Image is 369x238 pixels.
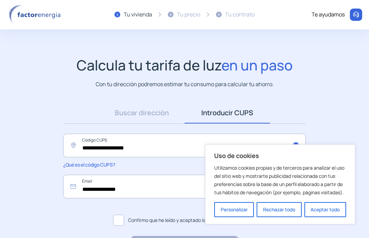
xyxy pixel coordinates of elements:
a: Buscar dirección [99,102,184,123]
span: en un paso [221,55,293,75]
div: Uso de cookies [205,144,355,224]
span: Confirmo que he leído y aceptado la [128,216,256,224]
button: Personalizar [214,202,254,217]
span: ¿Qué es el código CUPS? [63,161,115,168]
img: logo factor [7,5,65,25]
button: Rechazar todo [257,202,301,217]
a: Introducir CUPS [184,102,270,123]
div: Tu vivienda [124,10,152,19]
p: Con tu dirección podremos estimar tu consumo para calcular tu ahorro. [96,80,274,89]
div: Tu precio [177,10,200,19]
div: Tu contrato [225,10,255,19]
p: Uso de cookies [214,151,346,160]
img: llamar [353,11,359,18]
h1: Calcula tu tarifa de luz [77,57,293,74]
button: Aceptar todo [304,202,346,217]
p: Utilizamos cookies propias y de terceros para analizar el uso del sitio web y mostrarte publicida... [214,164,346,197]
div: Te ayudamos [312,10,345,19]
